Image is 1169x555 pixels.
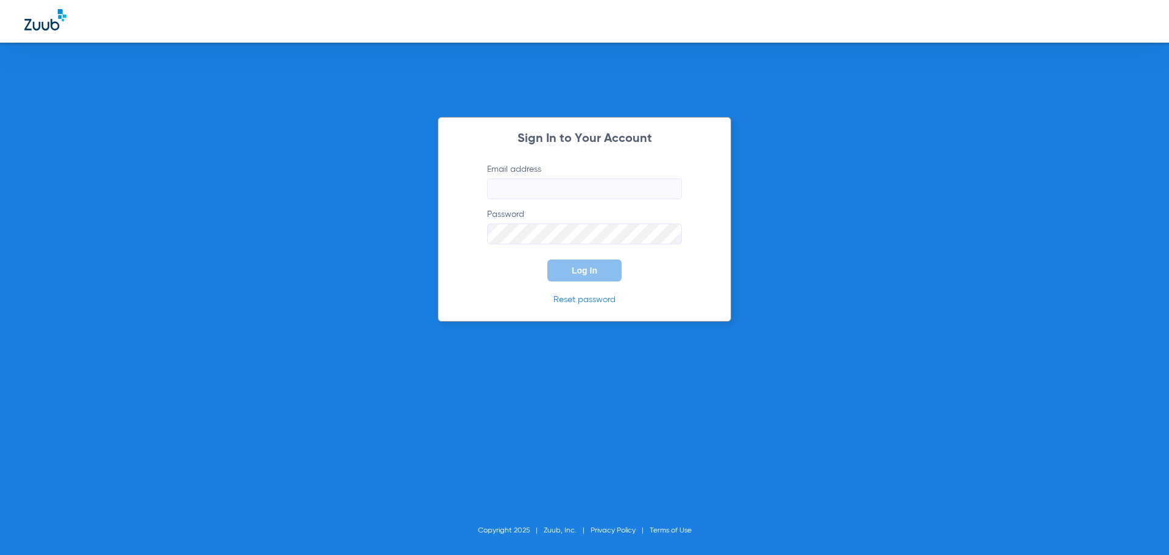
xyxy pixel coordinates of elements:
button: Log In [547,260,622,281]
input: Password [487,224,682,244]
li: Copyright 2025 [478,525,544,537]
a: Terms of Use [650,527,692,534]
label: Email address [487,163,682,199]
input: Email address [487,179,682,199]
li: Zuub, Inc. [544,525,591,537]
h2: Sign In to Your Account [469,133,700,145]
label: Password [487,208,682,244]
img: Zuub Logo [24,9,66,30]
a: Reset password [553,295,616,304]
a: Privacy Policy [591,527,636,534]
span: Log In [572,266,597,275]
